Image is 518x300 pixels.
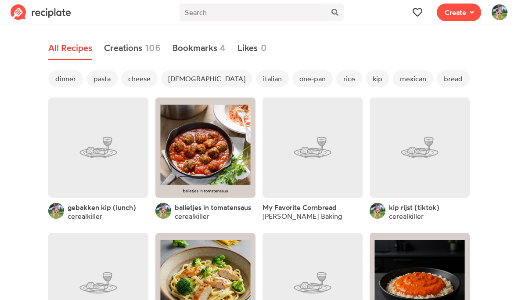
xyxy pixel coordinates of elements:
div: [PERSON_NAME] Baking [263,212,342,220]
img: User's avatar [155,203,171,219]
a: Likes0 [237,37,267,60]
a: cerealkiller [389,212,424,220]
span: 106 [145,41,161,54]
a: balletjes in tomatensaus [175,203,251,212]
span: 0 [261,41,267,54]
span: Create [445,7,466,18]
a: cerealkiller [68,212,102,220]
span: mexican [393,70,433,87]
span: kip [366,70,389,87]
a: kip rijst (tiktok) [389,203,439,212]
a: All Recipes [48,37,92,60]
button: Create [437,4,481,21]
img: User's avatar [370,203,385,219]
a: My Favorite Cornbread [263,203,337,212]
span: cheese [121,70,158,87]
a: gebakken kip (lunch) [68,203,136,212]
a: Creations106 [104,37,161,60]
span: [DEMOGRAPHIC_DATA] [161,70,252,87]
span: one-pan [292,70,333,87]
input: Search [180,4,326,21]
span: bread [437,70,470,87]
img: User's avatar [492,4,507,20]
img: Reciplate [11,4,71,20]
span: pasta [86,70,118,87]
a: cerealkiller [175,212,209,220]
span: rice [336,70,362,87]
span: dinner [48,70,83,87]
img: User's avatar [48,203,64,219]
span: 4 [220,41,226,54]
span: italian [256,70,289,87]
a: Bookmarks4 [173,37,226,60]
